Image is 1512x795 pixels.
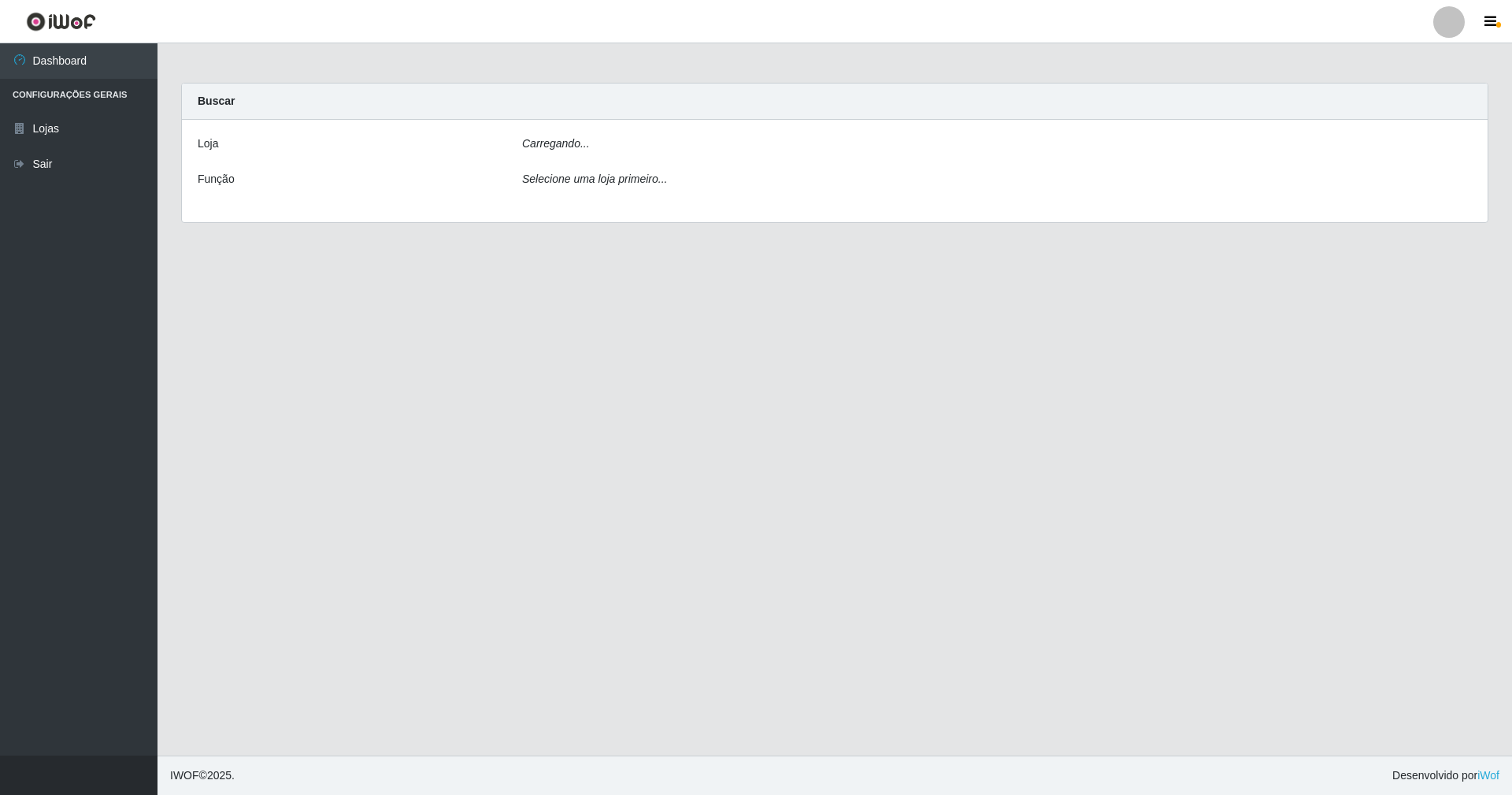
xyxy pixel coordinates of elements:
span: Desenvolvido por [1392,767,1499,784]
i: Carregando... [522,137,590,150]
a: iWof [1477,769,1499,782]
label: Função [198,171,235,188]
i: Selecione uma loja primeiro... [522,173,667,185]
span: © 2025 . [170,767,235,784]
span: IWOF [170,769,199,782]
img: CoreUI Logo [26,12,96,32]
label: Loja [198,136,218,152]
strong: Buscar [198,95,235,107]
